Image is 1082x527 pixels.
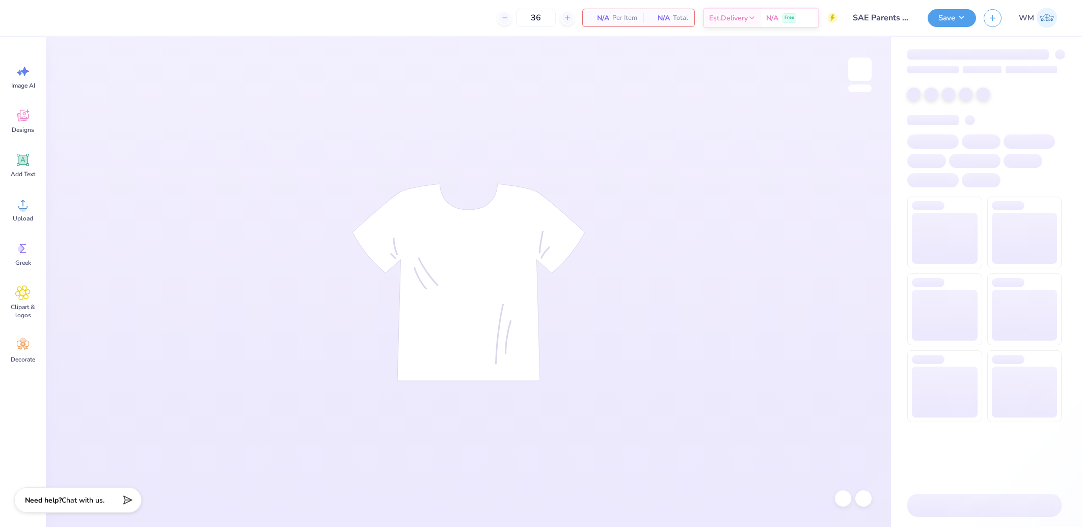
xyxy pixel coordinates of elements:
a: WM [1014,8,1062,28]
span: Chat with us. [62,495,104,505]
span: Per Item [612,13,637,23]
span: Add Text [11,170,35,178]
button: Save [928,9,976,27]
span: Clipart & logos [6,303,40,319]
span: N/A [650,13,670,23]
span: Est. Delivery [709,13,748,23]
span: N/A [589,13,609,23]
span: Upload [13,214,33,223]
input: Untitled Design [845,8,920,28]
span: Image AI [11,81,35,90]
span: WM [1019,12,1034,24]
img: Wilfredo Manabat [1037,8,1057,28]
img: tee-skeleton.svg [352,183,585,381]
span: N/A [766,13,778,23]
span: Free [785,14,794,21]
span: Designs [12,126,34,134]
span: Total [673,13,688,23]
strong: Need help? [25,495,62,505]
input: – – [516,9,556,27]
span: Decorate [11,355,35,364]
span: Greek [15,259,31,267]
